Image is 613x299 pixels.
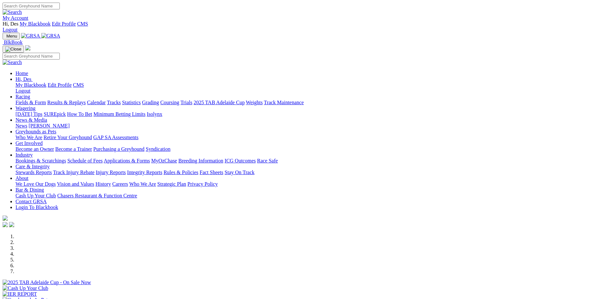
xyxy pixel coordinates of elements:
[16,105,36,111] a: Wagering
[95,181,111,187] a: History
[3,216,8,221] img: logo-grsa-white.png
[3,21,610,33] div: My Account
[16,205,58,210] a: Login To Blackbook
[16,94,30,99] a: Racing
[107,100,121,105] a: Tracks
[147,111,162,117] a: Isolynx
[87,100,106,105] a: Calendar
[16,193,610,199] div: Bar & Dining
[3,33,20,39] button: Toggle navigation
[16,181,56,187] a: We Love Our Dogs
[93,146,144,152] a: Purchasing a Greyhound
[16,100,46,105] a: Fields & Form
[16,129,56,134] a: Greyhounds as Pets
[16,82,610,94] div: Hi, Des
[16,170,610,175] div: Care & Integrity
[16,135,610,140] div: Greyhounds as Pets
[4,39,23,45] span: BlkBook
[16,175,28,181] a: About
[225,170,254,175] a: Stay On Track
[16,170,52,175] a: Stewards Reports
[28,123,69,128] a: [PERSON_NAME]
[146,146,170,152] a: Syndication
[3,285,48,291] img: Cash Up Your Club
[264,100,304,105] a: Track Maintenance
[93,135,139,140] a: GAP SA Assessments
[178,158,223,163] a: Breeding Information
[3,3,60,9] input: Search
[9,222,14,227] img: twitter.svg
[157,181,186,187] a: Strategic Plan
[3,60,22,65] img: Search
[3,222,8,227] img: facebook.svg
[48,82,72,88] a: Edit Profile
[3,53,60,60] input: Search
[77,21,88,27] a: CMS
[16,164,50,169] a: Care & Integrity
[67,111,92,117] a: How To Bet
[96,170,126,175] a: Injury Reports
[127,170,162,175] a: Integrity Reports
[16,123,27,128] a: News
[21,33,40,39] img: GRSA
[16,152,33,158] a: Industry
[16,146,610,152] div: Get Involved
[16,111,42,117] a: [DATE] Tips
[16,111,610,117] div: Wagering
[3,46,24,53] button: Toggle navigation
[16,158,66,163] a: Bookings & Scratchings
[44,111,66,117] a: SUREpick
[25,45,30,50] img: logo-grsa-white.png
[160,100,179,105] a: Coursing
[200,170,223,175] a: Fact Sheets
[16,123,610,129] div: News & Media
[16,135,42,140] a: Who We Are
[104,158,150,163] a: Applications & Forms
[16,76,33,82] a: Hi, Des
[5,47,21,52] img: Close
[187,181,218,187] a: Privacy Policy
[151,158,177,163] a: MyOzChase
[164,170,198,175] a: Rules & Policies
[16,158,610,164] div: Industry
[67,158,102,163] a: Schedule of Fees
[16,71,28,76] a: Home
[41,33,60,39] img: GRSA
[16,193,56,198] a: Cash Up Your Club
[44,135,92,140] a: Retire Your Greyhound
[16,88,30,94] a: Logout
[194,100,245,105] a: 2025 TAB Adelaide Cup
[3,15,28,21] a: My Account
[112,181,128,187] a: Careers
[20,21,51,27] a: My Blackbook
[55,146,92,152] a: Become a Trainer
[246,100,263,105] a: Weights
[16,117,47,123] a: News & Media
[47,100,86,105] a: Results & Replays
[3,39,23,45] a: BlkBook
[3,291,37,297] img: IER REPORT
[53,170,94,175] a: Track Injury Rebate
[180,100,192,105] a: Trials
[129,181,156,187] a: Who We Are
[16,146,54,152] a: Become an Owner
[3,9,22,15] img: Search
[225,158,256,163] a: ICG Outcomes
[3,27,17,32] a: Logout
[52,21,76,27] a: Edit Profile
[16,187,44,193] a: Bar & Dining
[6,34,17,39] span: Menu
[142,100,159,105] a: Grading
[16,76,31,82] span: Hi, Des
[3,21,18,27] span: Hi, Des
[57,193,137,198] a: Chasers Restaurant & Function Centre
[16,140,43,146] a: Get Involved
[16,199,47,204] a: Contact GRSA
[122,100,141,105] a: Statistics
[3,280,91,285] img: 2025 TAB Adelaide Cup - On Sale Now
[93,111,145,117] a: Minimum Betting Limits
[257,158,278,163] a: Race Safe
[16,181,610,187] div: About
[73,82,84,88] a: CMS
[16,82,47,88] a: My Blackbook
